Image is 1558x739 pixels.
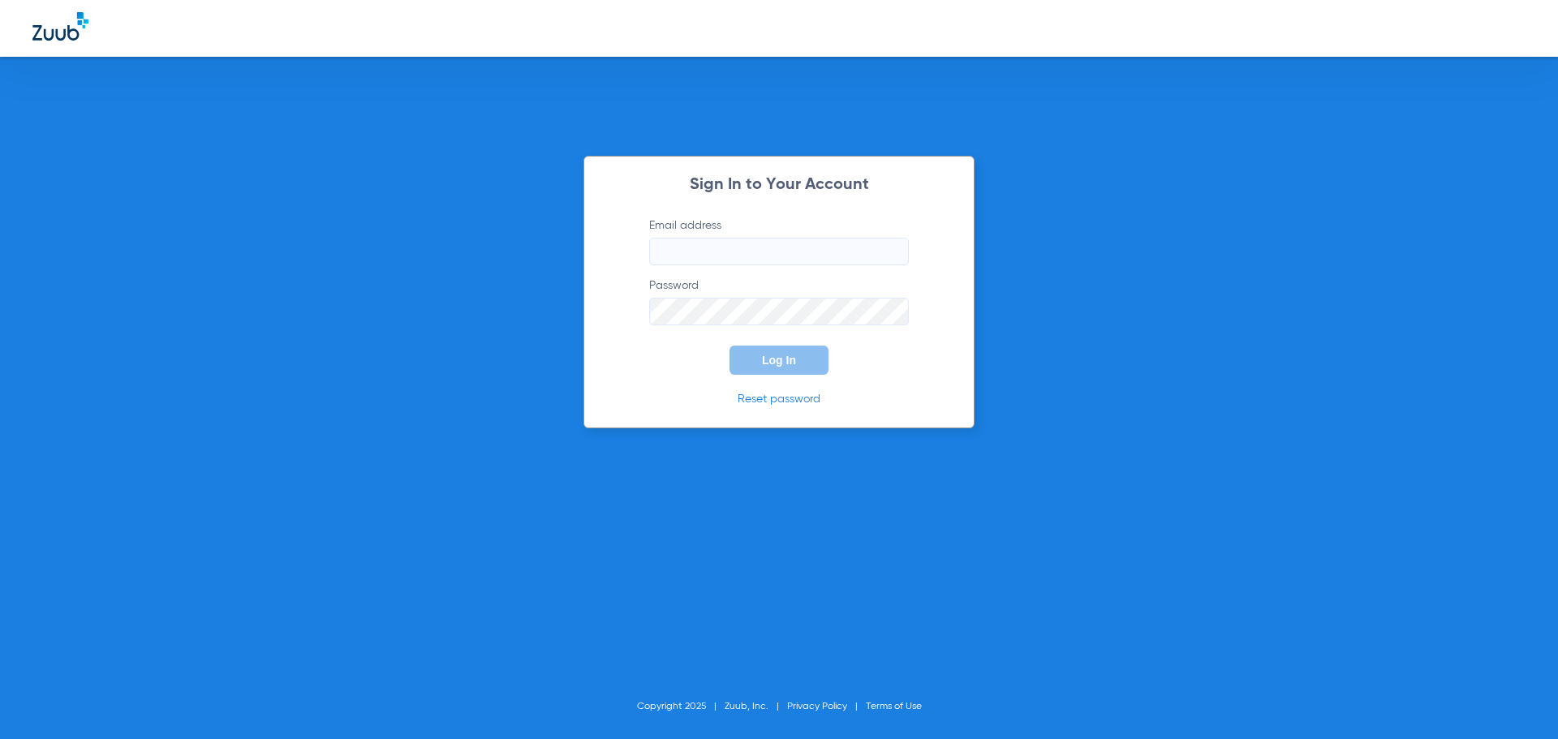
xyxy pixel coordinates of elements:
h2: Sign In to Your Account [625,177,933,193]
a: Privacy Policy [787,702,847,711]
span: Log In [762,354,796,367]
button: Log In [730,346,828,375]
label: Email address [649,217,909,265]
li: Copyright 2025 [637,698,725,715]
a: Terms of Use [866,702,922,711]
li: Zuub, Inc. [725,698,787,715]
input: Email address [649,238,909,265]
a: Reset password [738,393,820,405]
input: Password [649,298,909,325]
label: Password [649,277,909,325]
img: Zuub Logo [32,12,88,41]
